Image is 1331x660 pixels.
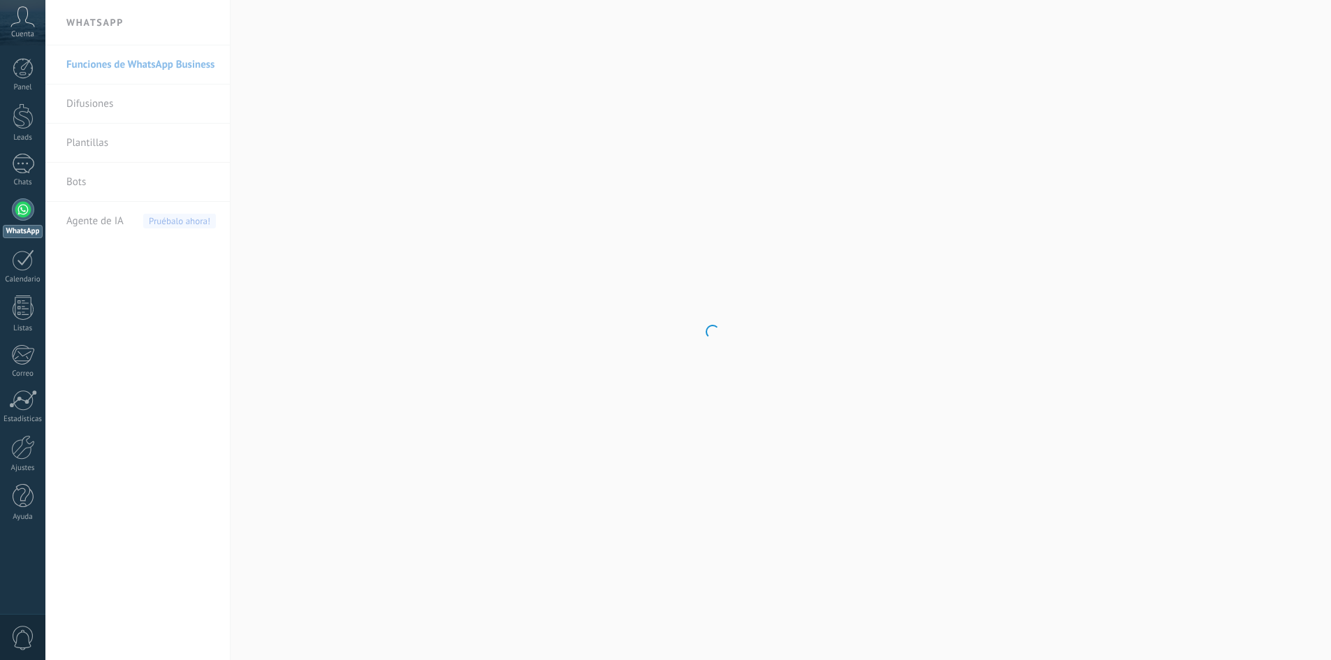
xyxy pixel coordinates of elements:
[3,225,43,238] div: WhatsApp
[3,275,43,284] div: Calendario
[3,369,43,379] div: Correo
[3,513,43,522] div: Ayuda
[3,415,43,424] div: Estadísticas
[11,30,34,39] span: Cuenta
[3,83,43,92] div: Panel
[3,178,43,187] div: Chats
[3,133,43,142] div: Leads
[3,324,43,333] div: Listas
[3,464,43,473] div: Ajustes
